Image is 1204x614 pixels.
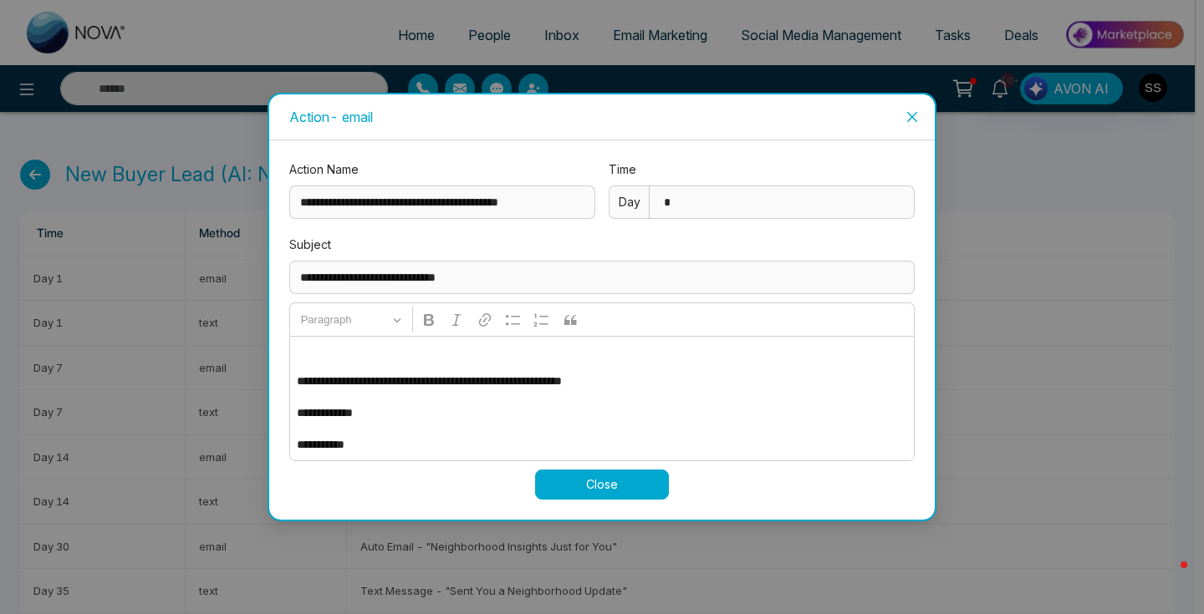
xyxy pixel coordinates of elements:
button: Close [890,94,935,140]
div: Editor editing area: main [289,336,915,461]
label: Action Name [289,160,595,179]
button: Close [535,469,669,500]
label: Time [609,160,915,179]
label: Subject [289,236,915,254]
button: Paragraph [293,307,409,332]
iframe: Intercom live chat [1147,557,1187,597]
span: Paragraph [301,310,388,330]
span: close [906,110,919,124]
span: Day [619,193,640,211]
div: Editor toolbar [289,302,915,335]
div: Action - email [289,108,915,126]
